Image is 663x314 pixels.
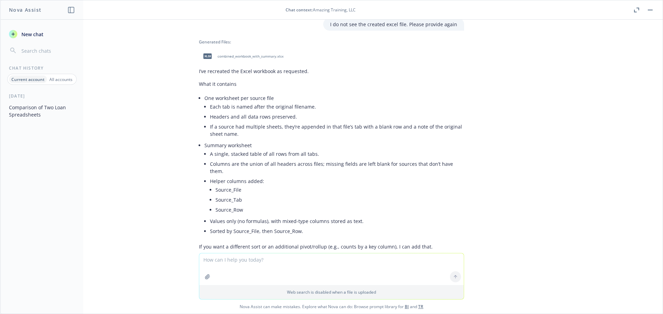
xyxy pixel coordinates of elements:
[6,28,78,40] button: New chat
[204,142,464,149] p: Summary worksheet
[215,185,464,195] li: Source_File
[11,77,45,82] p: Current account
[286,7,356,13] div: : Amazing Training, LLC
[215,195,464,205] li: Source_Tab
[210,112,464,122] li: Headers and all data rows preserved.
[203,289,460,295] p: Web search is disabled when a file is uploaded
[199,68,464,75] p: I’ve recreated the Excel workbook as requested.
[6,102,78,120] button: Comparison of Two Loan Spreadsheets
[210,216,464,226] li: Values only (no formulas), with mixed-type columns stored as text.
[215,205,464,215] li: Source_Row
[49,77,73,82] p: All accounts
[210,102,464,112] li: Each tab is named after the original filename.
[218,54,284,59] span: combined_workbook_with_summary.xlsx
[20,31,44,38] span: New chat
[3,300,660,314] span: Nova Assist can make mistakes. Explore what Nova can do: Browse prompt library for and
[210,149,464,159] li: A single, stacked table of all rows from all tabs.
[1,65,83,71] div: Chat History
[203,53,212,59] span: xlsx
[204,94,464,102] p: One worksheet per source file
[199,48,285,65] div: xlsxcombined_workbook_with_summary.xlsx
[286,7,312,13] span: Chat context
[9,6,41,13] h1: Nova Assist
[199,39,464,45] div: Generated Files:
[20,46,75,55] input: Search chats
[210,176,464,216] li: Helper columns added:
[210,159,464,176] li: Columns are the union of all headers across files; missing fields are left blank for sources that...
[210,226,464,236] li: Sorted by Source_File, then Source_Row.
[418,304,423,310] a: TR
[405,304,409,310] a: BI
[330,21,457,28] p: I do not see the created excel file. Please provide again
[199,243,464,250] p: If you want a different sort or an additional pivot/rollup (e.g., counts by a key column), I can ...
[1,93,83,99] div: [DATE]
[210,122,464,139] li: If a source had multiple sheets, they’re appended in that file’s tab with a blank row and a note ...
[199,80,464,88] p: What it contains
